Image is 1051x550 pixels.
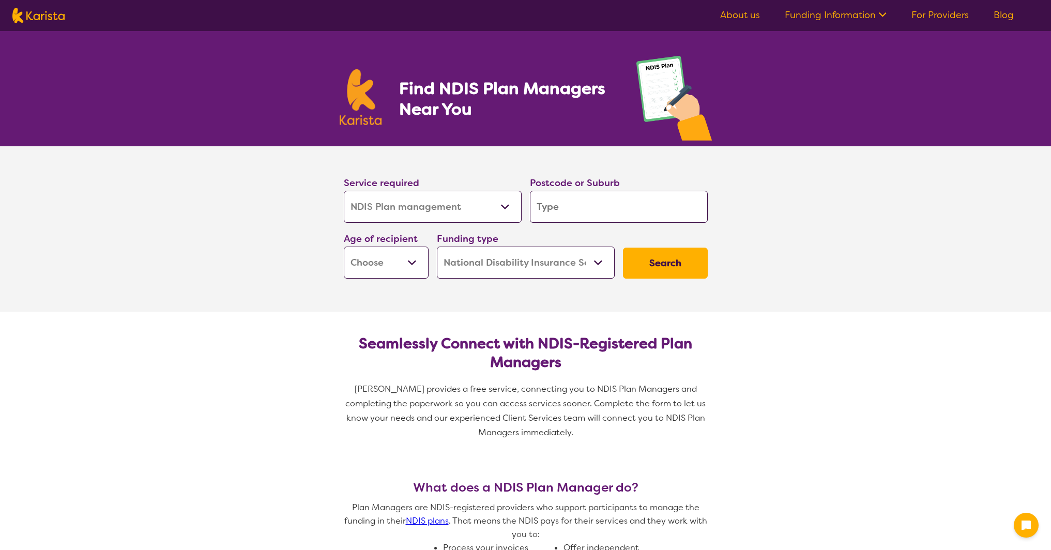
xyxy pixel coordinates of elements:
[720,9,760,21] a: About us
[399,78,615,119] h1: Find NDIS Plan Managers Near You
[352,334,699,372] h2: Seamlessly Connect with NDIS-Registered Plan Managers
[530,177,620,189] label: Postcode or Suburb
[994,9,1014,21] a: Blog
[437,233,498,245] label: Funding type
[785,9,887,21] a: Funding Information
[12,8,65,23] img: Karista logo
[911,9,969,21] a: For Providers
[530,191,708,223] input: Type
[406,515,449,526] a: NDIS plans
[340,69,382,125] img: Karista logo
[636,56,712,146] img: plan-management
[344,177,419,189] label: Service required
[623,248,708,279] button: Search
[345,384,708,438] span: [PERSON_NAME] provides a free service, connecting you to NDIS Plan Managers and completing the pa...
[340,501,712,541] p: Plan Managers are NDIS-registered providers who support participants to manage the funding in the...
[340,480,712,495] h3: What does a NDIS Plan Manager do?
[344,233,418,245] label: Age of recipient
